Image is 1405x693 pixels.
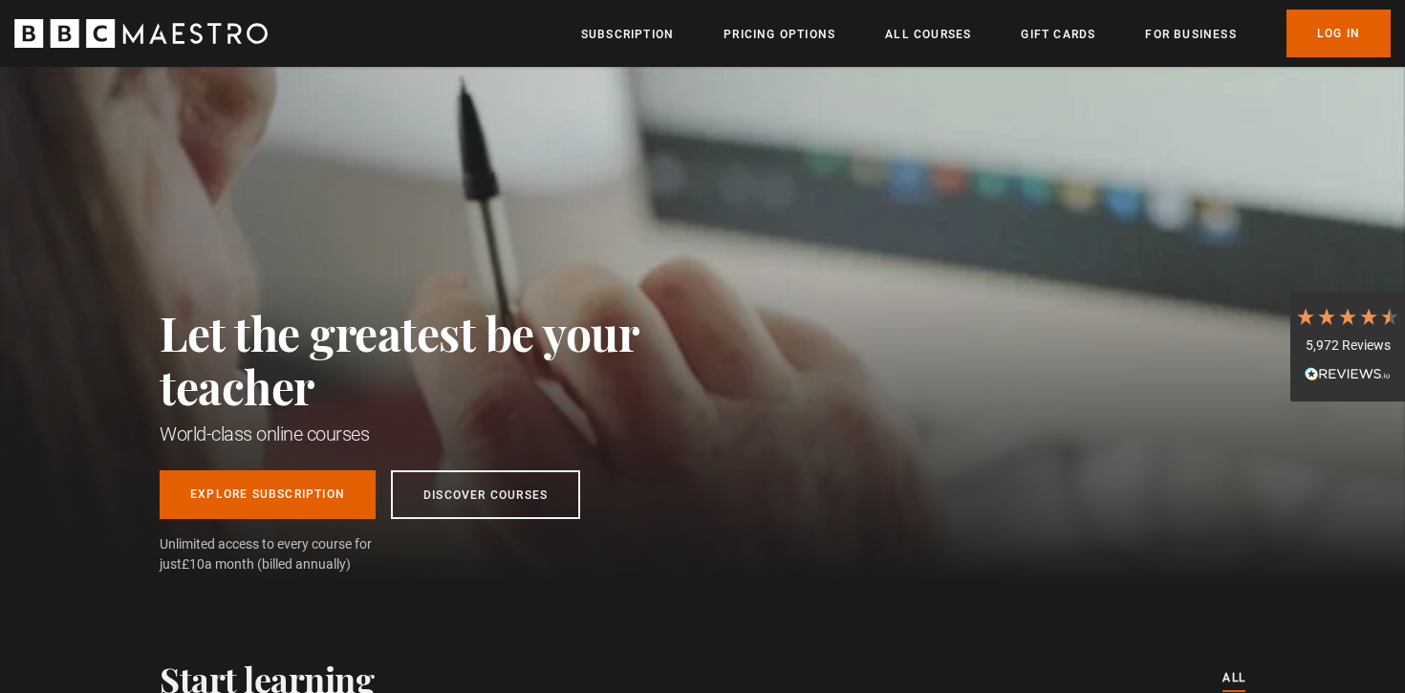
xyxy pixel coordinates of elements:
span: Unlimited access to every course for just a month (billed annually) [160,534,418,574]
a: Discover Courses [391,470,580,519]
h2: Let the greatest be your teacher [160,306,724,413]
a: Explore Subscription [160,470,376,519]
h1: World-class online courses [160,421,724,447]
a: For business [1145,25,1236,44]
a: Pricing Options [724,25,835,44]
div: Read All Reviews [1295,364,1400,387]
span: £10 [182,556,205,572]
div: 4.7 Stars [1295,306,1400,327]
a: All Courses [885,25,971,44]
a: Subscription [581,25,674,44]
div: 5,972 Reviews [1295,336,1400,356]
a: Log In [1286,10,1391,57]
svg: BBC Maestro [14,19,268,48]
img: REVIEWS.io [1305,367,1391,380]
nav: Primary [581,10,1391,57]
a: Gift Cards [1021,25,1095,44]
div: 5,972 ReviewsRead All Reviews [1290,292,1405,402]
